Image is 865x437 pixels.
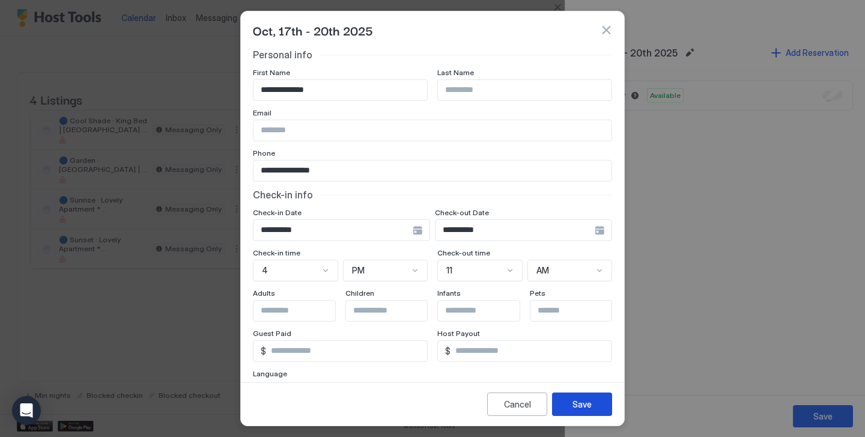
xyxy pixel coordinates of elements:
span: Check-in Date [253,208,302,217]
span: $ [261,346,266,356]
input: Input Field [438,80,612,100]
span: Infants [437,289,461,298]
input: Input Field [266,341,427,361]
span: 11 [446,265,452,276]
span: Check-in time [253,248,300,257]
input: Input Field [436,220,595,240]
span: Children [345,289,374,298]
span: Personal info [253,49,312,61]
span: Last Name [437,68,474,77]
input: Input Field [451,341,612,361]
span: Pets [530,289,545,298]
button: Save [552,393,612,416]
input: Input Field [253,160,612,181]
div: Cancel [504,398,531,411]
span: Check-in info [253,189,313,201]
span: PM [352,265,365,276]
span: Phone [253,148,275,157]
span: Oct, 17th - 20th 2025 [253,21,373,39]
span: Language [253,369,287,378]
span: Host Payout [437,329,480,338]
span: 4 [262,265,268,276]
span: Guest Paid [253,329,291,338]
div: Save [572,398,592,411]
input: Input Field [530,301,629,321]
span: $ [445,346,451,356]
span: Email [253,108,272,117]
input: Input Field [253,120,612,141]
input: Input Field [253,80,427,100]
button: Cancel [487,393,547,416]
span: AM [536,265,549,276]
span: Check-out Date [435,208,489,217]
span: Adults [253,289,275,298]
input: Input Field [253,301,352,321]
input: Input Field [253,220,413,240]
div: Open Intercom Messenger [12,396,41,425]
input: Input Field [346,301,445,321]
input: Input Field [438,301,536,321]
span: First Name [253,68,290,77]
span: Check-out time [437,248,490,257]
